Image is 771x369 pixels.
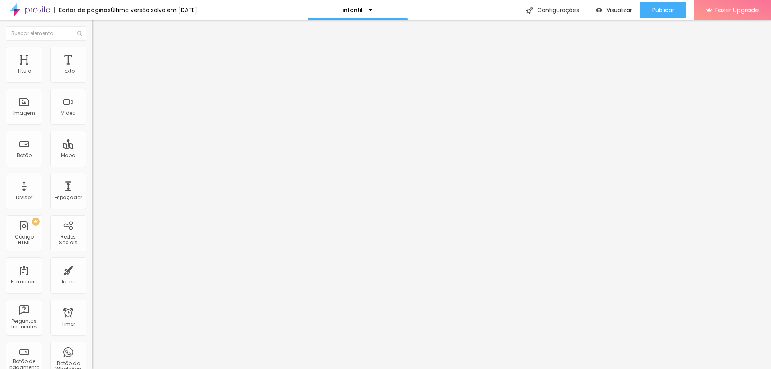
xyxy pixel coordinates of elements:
img: Icone [77,31,82,36]
p: infantil [343,7,363,13]
div: Código HTML [8,234,40,246]
div: Texto [62,68,75,74]
div: Mapa [61,153,75,158]
button: Publicar [640,2,686,18]
div: Formulário [11,279,37,285]
input: Buscar elemento [6,26,86,41]
div: Imagem [13,110,35,116]
iframe: Editor [92,20,771,369]
span: Publicar [652,7,674,13]
div: Divisor [16,195,32,200]
div: Título [17,68,31,74]
div: Botão [17,153,32,158]
span: Fazer Upgrade [715,6,759,13]
div: Vídeo [61,110,75,116]
div: Timer [61,321,75,327]
button: Visualizar [587,2,640,18]
div: Ícone [61,279,75,285]
img: Icone [526,7,533,14]
img: view-1.svg [596,7,602,14]
div: Editor de páginas [54,7,111,13]
div: Perguntas frequentes [8,318,40,330]
span: Visualizar [606,7,632,13]
div: Espaçador [55,195,82,200]
div: Última versão salva em [DATE] [111,7,197,13]
div: Redes Sociais [52,234,84,246]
